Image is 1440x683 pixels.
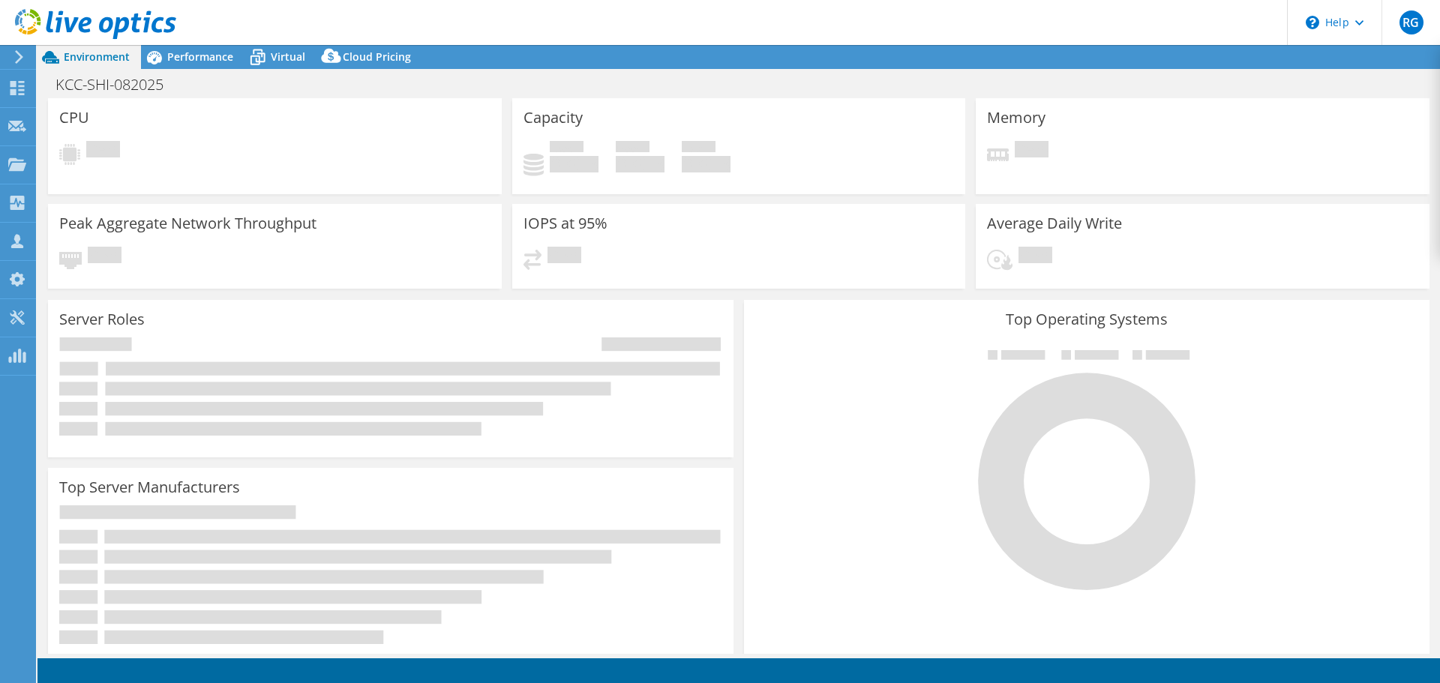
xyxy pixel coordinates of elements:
h3: Average Daily Write [987,215,1122,232]
span: Used [550,141,583,156]
h3: IOPS at 95% [523,215,607,232]
span: Pending [1018,247,1052,267]
span: Virtual [271,49,305,64]
h4: 0 GiB [550,156,598,172]
span: Pending [88,247,121,267]
span: Environment [64,49,130,64]
h3: Server Roles [59,311,145,328]
h3: Peak Aggregate Network Throughput [59,215,316,232]
h3: Capacity [523,109,583,126]
h4: 0 GiB [616,156,664,172]
span: Pending [547,247,581,267]
span: Total [682,141,715,156]
span: Free [616,141,649,156]
span: Pending [86,141,120,161]
span: RG [1399,10,1423,34]
span: Pending [1015,141,1048,161]
h3: Top Operating Systems [755,311,1418,328]
h3: Top Server Manufacturers [59,479,240,496]
h3: Memory [987,109,1045,126]
h3: CPU [59,109,89,126]
span: Cloud Pricing [343,49,411,64]
svg: \n [1306,16,1319,29]
span: Performance [167,49,233,64]
h4: 0 GiB [682,156,730,172]
h1: KCC-SHI-082025 [49,76,187,93]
